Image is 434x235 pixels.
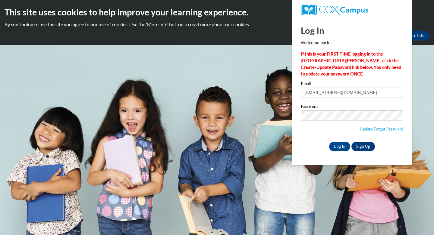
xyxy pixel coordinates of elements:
h1: Log In [301,24,403,37]
p: Welcome back! [301,40,403,46]
p: By continuing to use the site you agree to our use of cookies. Use the ‘More info’ button to read... [5,21,429,28]
a: More Info [401,31,429,40]
input: Log In [329,142,350,151]
h2: This site uses cookies to help improve your learning experience. [5,6,429,18]
strong: If this is your FIRST TIME logging in to the [GEOGRAPHIC_DATA][PERSON_NAME], click the Create/Upd... [301,51,401,76]
label: Email [301,82,403,88]
a: Update/Forgot Password [360,127,403,131]
label: Password [301,104,403,110]
a: Sign Up [351,142,375,151]
img: COX Campus [301,5,368,15]
a: COX Campus [301,5,403,15]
